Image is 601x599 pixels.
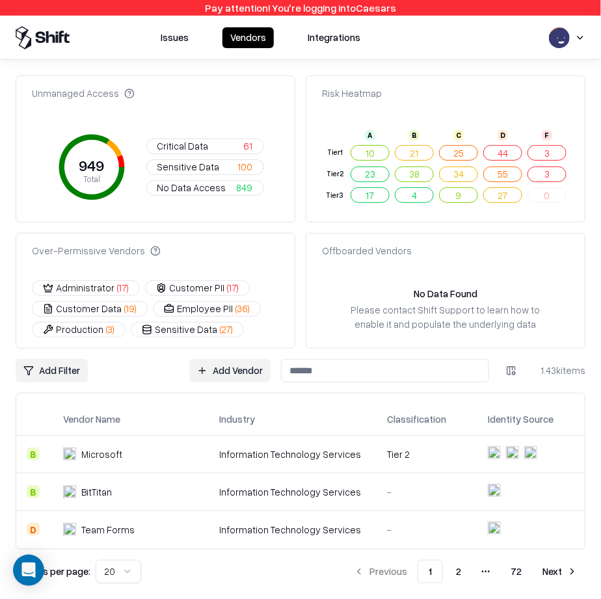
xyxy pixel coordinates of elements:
button: 34 [439,166,478,182]
span: ( 17 ) [227,281,239,295]
div: Risk Heatmap [322,87,382,100]
div: B [27,485,40,498]
button: 44 [483,145,522,161]
div: No Data Found [414,287,477,300]
tspan: Total [83,174,100,184]
span: ( 27 ) [220,323,233,336]
button: 2 [446,560,472,583]
button: Integrations [300,27,368,48]
div: Information Technology Services [219,523,366,537]
button: Customer PII(17) [145,280,250,296]
img: BitTitan [63,485,76,498]
tspan: 949 [79,155,104,174]
div: Team Forms [81,523,135,537]
img: Microsoft [63,447,76,460]
button: 3 [528,145,567,161]
span: ( 3 ) [106,323,114,336]
div: Classification [387,412,446,426]
div: Tier 2 [325,168,345,180]
img: entra.microsoft.com [488,484,501,497]
div: Vendor Name [63,412,120,426]
div: BitTitan [81,485,112,499]
div: Unmanaged Access [32,87,135,100]
img: microsoft365.com [506,446,519,459]
div: Please contact Shift Support to learn how to enable it and populate the underlying data [348,303,543,330]
button: 72 [500,560,532,583]
div: A [365,130,375,140]
span: Critical Data [157,139,209,153]
button: 10 [351,145,390,161]
div: Microsoft [81,447,122,461]
button: Sensitive Data100 [146,159,264,175]
span: 100 [238,160,253,174]
button: 9 [439,187,478,203]
img: okta.com [524,446,537,459]
div: B [409,130,420,140]
div: 1.43k items [533,364,585,377]
div: Identity Source [488,412,554,426]
span: Sensitive Data [157,160,220,174]
div: Offboarded Vendors [322,244,412,258]
button: 25 [439,145,478,161]
button: Critical Data61 [146,139,264,154]
button: Issues [153,27,196,48]
div: Tier 3 [325,190,345,201]
button: 1 [418,560,443,583]
button: Customer Data(19) [32,301,148,317]
button: 55 [483,166,522,182]
div: Information Technology Services [219,447,366,461]
span: ( 36 ) [235,302,250,315]
span: 61 [244,139,253,153]
button: Administrator(17) [32,280,140,296]
div: F [542,130,552,140]
span: No Data Access [157,181,226,194]
div: Tier 1 [325,147,345,158]
a: Add Vendor [189,359,271,382]
span: ( 17 ) [117,281,129,295]
button: Vendors [222,27,274,48]
button: 3 [528,166,567,182]
div: D [498,130,508,140]
img: entra.microsoft.com [488,446,501,459]
button: 4 [395,187,434,203]
button: Employee PII(36) [153,301,261,317]
button: 17 [351,187,390,203]
div: Information Technology Services [219,485,366,499]
button: Next [535,560,585,583]
div: Over-Permissive Vendors [32,244,161,258]
p: Results per page: [16,565,90,578]
div: D [27,523,40,536]
div: - [387,523,467,537]
div: B [27,447,40,460]
button: 21 [395,145,434,161]
nav: pagination [346,560,585,583]
img: Team Forms [63,523,76,536]
button: 27 [483,187,522,203]
div: Industry [219,412,255,426]
img: entra.microsoft.com [488,522,501,535]
button: Add Filter [16,359,88,382]
div: C [453,130,464,140]
button: 38 [395,166,434,182]
span: 849 [237,181,253,194]
div: Tier 2 [387,447,467,461]
button: Sensitive Data(27) [131,322,244,338]
div: Open Intercom Messenger [13,555,44,586]
button: Production(3) [32,322,126,338]
div: - [387,485,467,499]
button: No Data Access849 [146,180,264,196]
button: 23 [351,166,390,182]
span: ( 19 ) [124,302,137,315]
